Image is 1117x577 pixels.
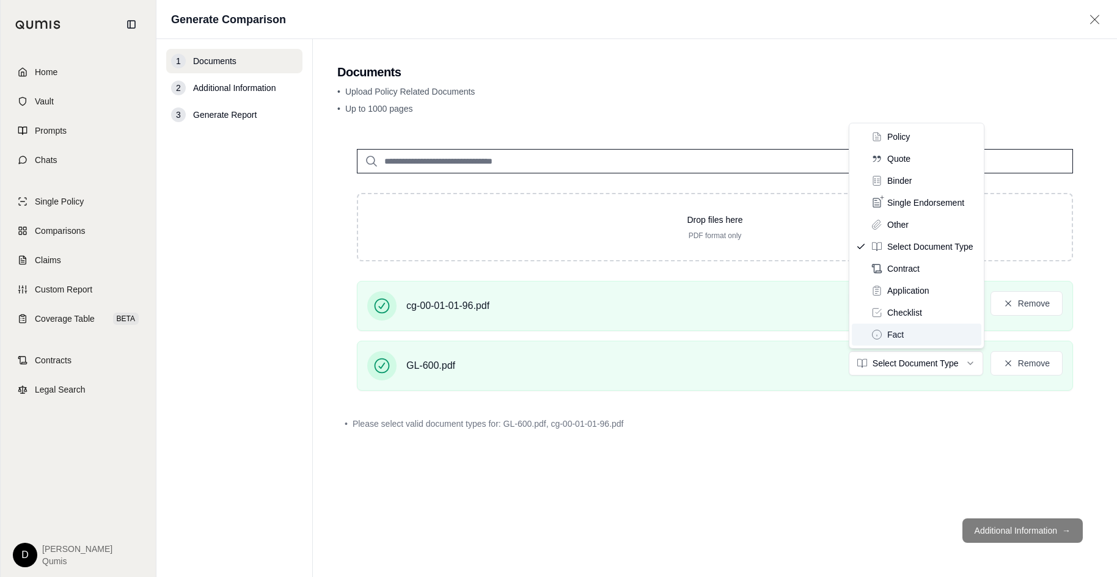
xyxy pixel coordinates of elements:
[887,285,929,297] span: Application
[887,219,909,231] span: Other
[887,131,910,143] span: Policy
[887,197,964,209] span: Single Endorsement
[887,263,920,275] span: Contract
[887,241,973,253] span: Select Document Type
[887,307,922,319] span: Checklist
[887,328,904,341] span: Fact
[887,153,910,165] span: Quote
[887,175,912,187] span: Binder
